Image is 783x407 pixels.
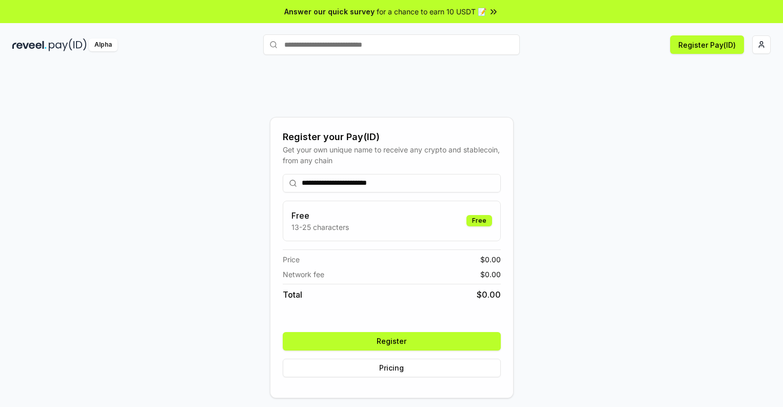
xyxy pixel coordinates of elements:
[49,38,87,51] img: pay_id
[283,130,501,144] div: Register your Pay(ID)
[283,332,501,351] button: Register
[291,222,349,232] p: 13-25 characters
[291,209,349,222] h3: Free
[12,38,47,51] img: reveel_dark
[283,288,302,301] span: Total
[283,254,300,265] span: Price
[89,38,118,51] div: Alpha
[377,6,486,17] span: for a chance to earn 10 USDT 📝
[283,144,501,166] div: Get your own unique name to receive any crypto and stablecoin, from any chain
[480,269,501,280] span: $ 0.00
[283,269,324,280] span: Network fee
[284,6,375,17] span: Answer our quick survey
[477,288,501,301] span: $ 0.00
[283,359,501,377] button: Pricing
[670,35,744,54] button: Register Pay(ID)
[480,254,501,265] span: $ 0.00
[466,215,492,226] div: Free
